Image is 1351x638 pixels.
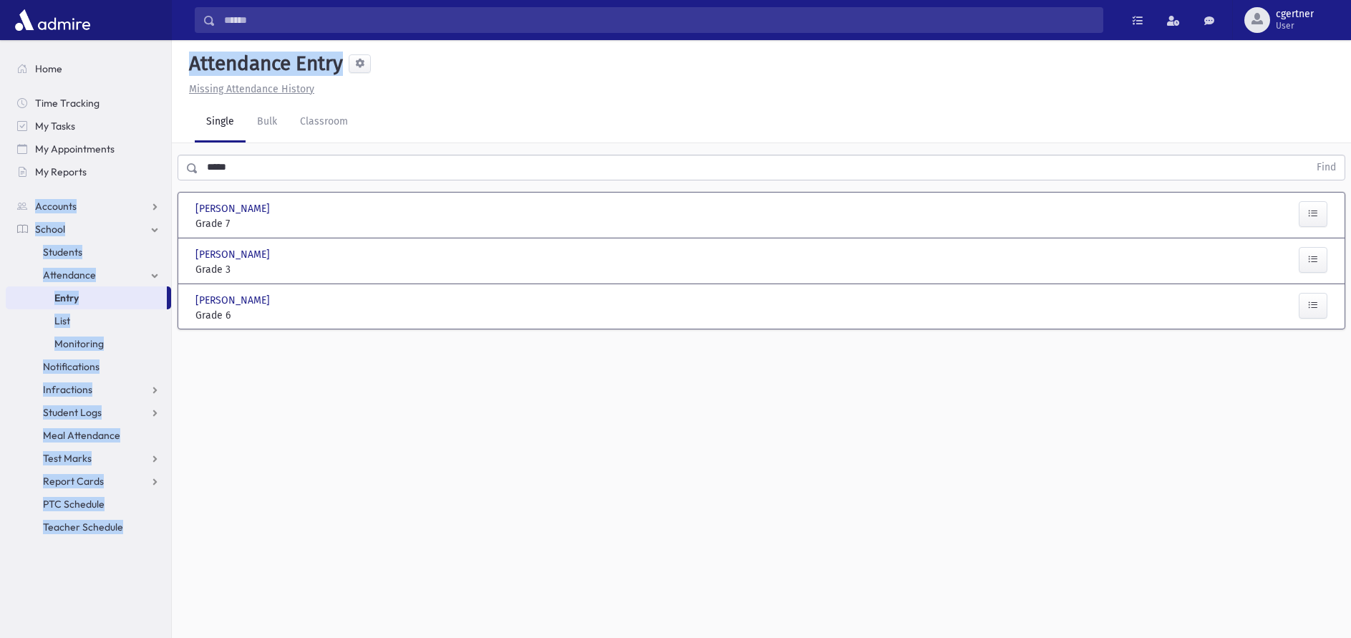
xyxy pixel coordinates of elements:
[6,424,171,447] a: Meal Attendance
[6,286,167,309] a: Entry
[195,308,372,323] span: Grade 6
[195,216,372,231] span: Grade 7
[6,115,171,137] a: My Tasks
[6,137,171,160] a: My Appointments
[35,165,87,178] span: My Reports
[35,223,65,236] span: School
[35,120,75,132] span: My Tasks
[11,6,94,34] img: AdmirePro
[43,383,92,396] span: Infractions
[6,241,171,264] a: Students
[43,521,123,533] span: Teacher Schedule
[289,102,359,142] a: Classroom
[35,200,77,213] span: Accounts
[6,309,171,332] a: List
[6,264,171,286] a: Attendance
[195,201,273,216] span: [PERSON_NAME]
[43,429,120,442] span: Meal Attendance
[54,291,79,304] span: Entry
[195,247,273,262] span: [PERSON_NAME]
[54,337,104,350] span: Monitoring
[6,92,171,115] a: Time Tracking
[6,160,171,183] a: My Reports
[43,498,105,511] span: PTC Schedule
[6,516,171,538] a: Teacher Schedule
[216,7,1103,33] input: Search
[189,83,314,95] u: Missing Attendance History
[6,470,171,493] a: Report Cards
[54,314,70,327] span: List
[6,195,171,218] a: Accounts
[195,262,372,277] span: Grade 3
[195,102,246,142] a: Single
[183,83,314,95] a: Missing Attendance History
[246,102,289,142] a: Bulk
[35,97,100,110] span: Time Tracking
[43,475,104,488] span: Report Cards
[6,447,171,470] a: Test Marks
[43,269,96,281] span: Attendance
[1308,155,1345,180] button: Find
[6,401,171,424] a: Student Logs
[6,355,171,378] a: Notifications
[43,246,82,258] span: Students
[6,218,171,241] a: School
[6,493,171,516] a: PTC Schedule
[1276,20,1314,32] span: User
[35,142,115,155] span: My Appointments
[43,452,92,465] span: Test Marks
[43,406,102,419] span: Student Logs
[1276,9,1314,20] span: cgertner
[6,57,171,80] a: Home
[195,293,273,308] span: [PERSON_NAME]
[43,360,100,373] span: Notifications
[6,378,171,401] a: Infractions
[183,52,343,76] h5: Attendance Entry
[6,332,171,355] a: Monitoring
[35,62,62,75] span: Home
